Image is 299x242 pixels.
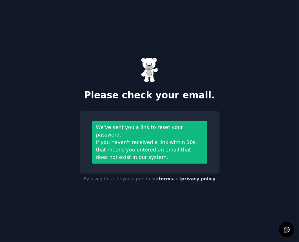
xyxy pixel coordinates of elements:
[141,57,159,82] img: Gummy Bear
[80,174,220,185] div: By using this site you agree to our and
[159,176,173,181] a: terms
[96,139,203,161] div: If you haven't received a link within 30s, that means you entered an email that does not exist in...
[96,124,203,139] div: We’ve sent you a link to reset your password.
[80,90,220,101] h2: Please check your email.
[181,176,216,181] a: privacy policy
